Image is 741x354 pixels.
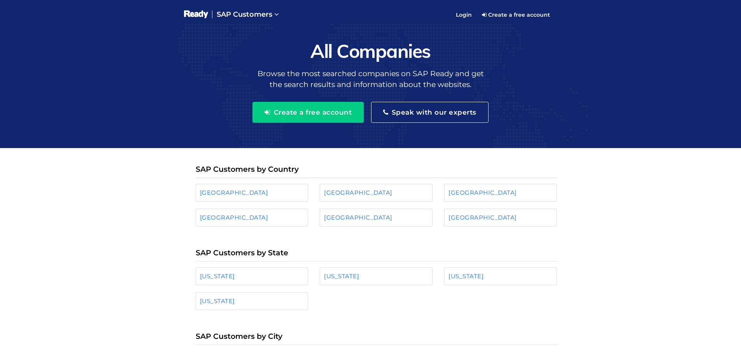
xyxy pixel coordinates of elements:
span: SAP Customers [217,10,272,19]
h3: SAP Customers by City [196,333,557,345]
a: [US_STATE] [196,267,308,285]
p: Browse the most searched companies on SAP Ready and get the search results and information about ... [147,65,594,90]
a: Login [451,5,476,24]
a: [GEOGRAPHIC_DATA] [196,184,308,202]
h1: All Companies [147,39,594,63]
span: Login [456,11,472,18]
a: [GEOGRAPHIC_DATA] [444,209,557,227]
a: [GEOGRAPHIC_DATA] [320,184,433,202]
a: [US_STATE] [320,267,433,285]
a: Create a free account [476,9,555,21]
a: [GEOGRAPHIC_DATA] [196,209,308,227]
a: [US_STATE] [196,292,308,310]
button: Create a free account [252,102,364,123]
a: [GEOGRAPHIC_DATA] [320,209,433,227]
button: Speak with our experts [371,102,489,123]
a: [GEOGRAPHIC_DATA] [444,184,557,202]
h3: SAP Customers by State [196,249,557,262]
h3: SAP Customers by Country [196,166,557,178]
img: logo [184,10,208,19]
a: SAP Customers [212,4,284,26]
a: [US_STATE] [444,267,557,285]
